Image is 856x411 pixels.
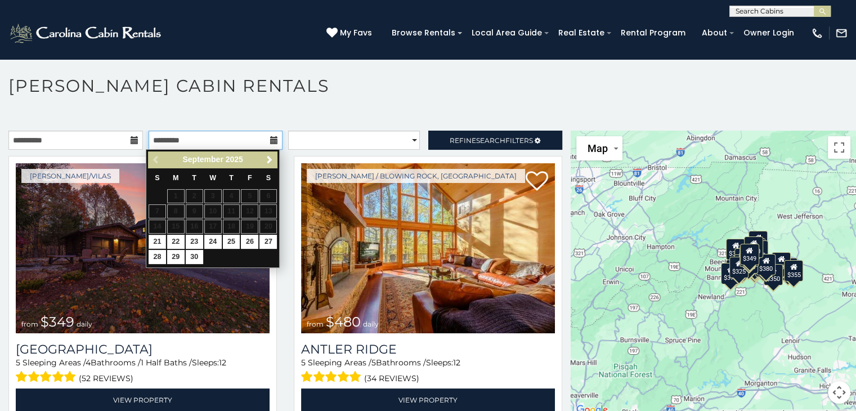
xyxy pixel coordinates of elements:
div: $395 [745,252,764,274]
a: 25 [223,235,240,249]
span: My Favs [340,27,372,39]
a: Add to favorites [526,170,548,194]
span: Saturday [266,174,271,182]
span: daily [363,320,379,328]
a: 30 [186,250,203,264]
a: [GEOGRAPHIC_DATA] [16,342,270,357]
span: Tuesday [192,174,196,182]
div: $320 [744,236,763,257]
span: 5 [371,358,376,368]
a: [PERSON_NAME] / Blowing Rock, [GEOGRAPHIC_DATA] [307,169,525,183]
div: $375 [720,262,740,284]
span: Wednesday [209,174,216,182]
span: 4 [86,358,91,368]
span: (52 reviews) [79,371,133,386]
div: $350 [763,264,782,285]
a: Next [262,153,276,167]
span: Next [265,155,274,164]
span: Refine Filters [450,136,533,145]
a: 23 [186,235,203,249]
a: 22 [167,235,185,249]
span: $480 [326,314,361,330]
span: Friday [248,174,252,182]
span: daily [77,320,92,328]
div: $325 [729,256,748,278]
span: 5 [16,358,20,368]
a: [PERSON_NAME]/Vilas [21,169,119,183]
a: Local Area Guide [466,24,548,42]
div: $525 [749,230,768,252]
div: $930 [772,252,791,274]
h3: Diamond Creek Lodge [16,342,270,357]
a: 29 [167,250,185,264]
div: $349 [740,244,759,265]
span: $349 [41,314,74,330]
a: Real Estate [553,24,610,42]
img: mail-regular-white.png [835,27,848,39]
div: $380 [756,253,776,275]
span: September [182,155,223,164]
a: Diamond Creek Lodge from $349 daily [16,163,270,333]
img: Antler Ridge [301,163,555,333]
span: 1 Half Baths / [141,358,192,368]
span: 2025 [226,155,243,164]
a: 27 [259,235,277,249]
a: RefineSearchFilters [428,131,563,150]
span: Thursday [229,174,234,182]
img: phone-regular-white.png [811,27,823,39]
button: Toggle fullscreen view [828,136,850,159]
div: $305 [725,238,745,260]
div: Sleeping Areas / Bathrooms / Sleeps: [301,357,555,386]
a: My Favs [326,27,375,39]
div: $315 [745,256,764,277]
div: $250 [749,240,768,262]
img: Diamond Creek Lodge [16,163,270,333]
a: 21 [149,235,166,249]
a: 24 [204,235,222,249]
span: from [307,320,324,328]
span: 12 [453,358,460,368]
a: Browse Rentals [386,24,461,42]
span: 12 [219,358,226,368]
div: $355 [784,260,803,282]
a: About [696,24,733,42]
a: 26 [241,235,258,249]
a: Rental Program [615,24,691,42]
img: White-1-2.png [8,22,164,44]
a: Antler Ridge [301,342,555,357]
button: Map camera controls [828,381,850,404]
div: Sleeping Areas / Bathrooms / Sleeps: [16,357,270,386]
span: 5 [301,358,306,368]
a: Antler Ridge from $480 daily [301,163,555,333]
span: Sunday [155,174,159,182]
span: Search [476,136,505,145]
a: Owner Login [738,24,800,42]
span: Map [588,142,608,154]
a: 28 [149,250,166,264]
span: from [21,320,38,328]
span: (34 reviews) [364,371,419,386]
div: $210 [740,245,759,267]
button: Change map style [576,136,622,160]
span: Monday [173,174,179,182]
